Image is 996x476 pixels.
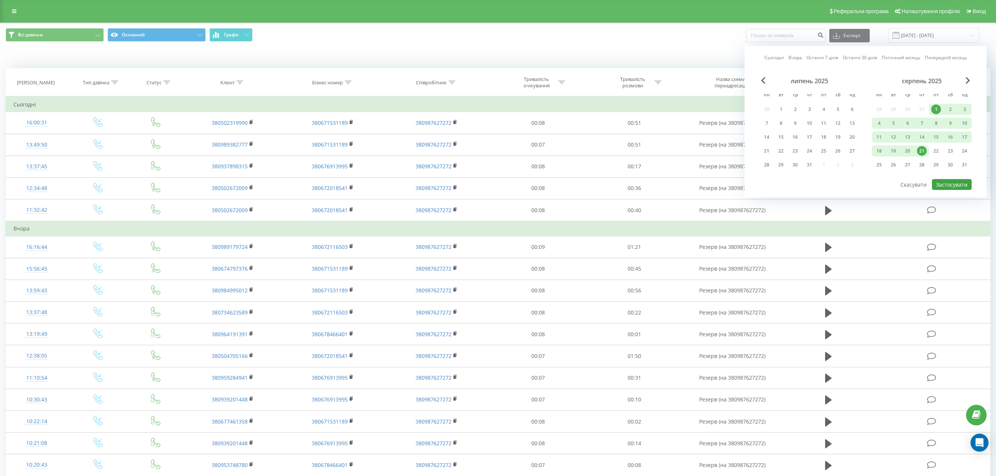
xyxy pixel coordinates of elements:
div: пн 28 лип 2025 р. [760,159,774,171]
div: нд 17 серп 2025 р. [957,132,972,143]
td: Сьогодні [6,97,990,112]
div: 4 [819,105,829,114]
a: 380672018541 [312,207,348,214]
div: 8 [776,118,786,128]
a: Сьогодні [764,54,784,61]
div: пт 15 серп 2025 р. [929,132,943,143]
a: 380987627272 [416,287,452,294]
div: сб 9 серп 2025 р. [943,118,957,129]
a: 380939201448 [212,396,248,403]
abbr: середа [790,90,801,101]
abbr: вівторок [888,90,899,101]
div: 23 [945,146,955,156]
div: Бізнес номер [312,79,343,86]
a: 380987627272 [416,119,452,126]
div: 11:32:42 [13,203,60,217]
div: 8 [931,118,941,128]
a: 380987627272 [416,265,452,272]
div: пт 8 серп 2025 р. [929,118,943,129]
button: Всі дзвінки [6,28,104,42]
div: 6 [903,118,912,128]
div: липень 2025 [760,77,859,85]
td: 00:36 [586,177,682,199]
div: 19 [833,132,843,142]
div: чт 7 серп 2025 р. [915,118,929,129]
div: 19 [888,146,898,156]
div: ср 23 лип 2025 р. [788,145,802,157]
div: 26 [833,146,843,156]
div: 17 [960,132,969,142]
div: 7 [917,118,927,128]
a: 380672116503 [312,243,348,250]
td: Резерв (на 380987627272) [682,156,782,177]
td: 00:08 [490,302,586,323]
td: 00:08 [586,454,682,476]
td: 00:56 [586,280,682,301]
td: 00:10 [586,389,682,410]
div: 24 [960,146,969,156]
abbr: субота [832,90,843,101]
td: 00:08 [490,433,586,454]
span: Всі дзвінки [18,32,43,38]
div: пт 25 лип 2025 р. [817,145,831,157]
abbr: субота [945,90,956,101]
div: 17 [805,132,814,142]
abbr: четвер [804,90,815,101]
a: 380937898315 [212,163,248,170]
div: 16:16:44 [13,240,60,254]
div: 7 [762,118,772,128]
td: Резерв (на 380987627272) [682,199,782,222]
td: 00:40 [586,199,682,222]
div: Тип дзвінка [83,79,109,86]
td: 00:14 [586,433,682,454]
div: ср 27 серп 2025 р. [900,159,915,171]
div: 12:38:05 [13,349,60,363]
button: Застосувати [932,179,972,190]
td: 00:07 [490,134,586,156]
div: 18 [819,132,829,142]
a: 380676913995 [312,440,348,447]
a: 380504705166 [212,352,248,359]
div: 5 [833,105,843,114]
div: вт 5 серп 2025 р. [886,118,900,129]
div: сб 2 серп 2025 р. [943,104,957,115]
abbr: четвер [916,90,927,101]
div: сб 19 лип 2025 р. [831,132,845,143]
div: ср 9 лип 2025 р. [788,118,802,129]
td: 00:09 [490,236,586,258]
div: 10:20:43 [13,458,60,472]
a: 380502672009 [212,207,248,214]
div: Назва схеми переадресації [710,76,751,89]
div: ср 20 серп 2025 р. [900,145,915,157]
abbr: неділя [846,90,858,101]
div: нд 6 лип 2025 р. [845,104,859,115]
a: 380987627272 [416,309,452,316]
a: Останні 7 днів [806,54,838,61]
div: серпень 2025 [872,77,972,85]
div: 30 [945,160,955,170]
td: 01:21 [586,236,682,258]
a: 380939201448 [212,440,248,447]
td: Резерв (на 380987627272) [682,323,782,345]
div: нд 20 лип 2025 р. [845,132,859,143]
div: нд 10 серп 2025 р. [957,118,972,129]
td: Резерв (на 380987627272) [682,280,782,301]
div: Клієнт [220,79,235,86]
td: 00:07 [490,345,586,367]
td: 00:17 [586,156,682,177]
button: Скасувати [896,179,931,190]
a: 380987627272 [416,352,452,359]
td: 00:51 [586,134,682,156]
a: 380671531189 [312,141,348,148]
div: 14 [762,132,772,142]
div: ср 2 лип 2025 р. [788,104,802,115]
td: 00:45 [586,258,682,280]
div: 14 [917,132,927,142]
div: пн 7 лип 2025 р. [760,118,774,129]
div: пн 14 лип 2025 р. [760,132,774,143]
td: 00:31 [586,367,682,389]
div: сб 23 серп 2025 р. [943,145,957,157]
abbr: понеділок [873,90,885,101]
div: 10 [960,118,969,128]
div: 29 [931,160,941,170]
